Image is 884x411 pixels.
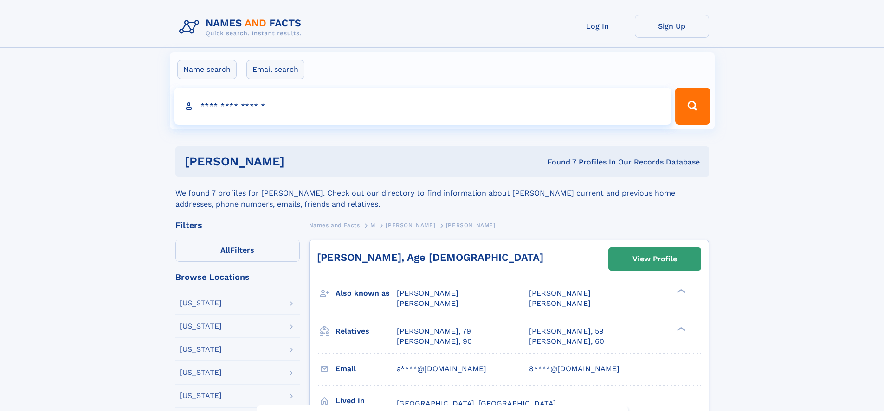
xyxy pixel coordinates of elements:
[529,289,591,297] span: [PERSON_NAME]
[609,248,701,270] a: View Profile
[336,393,397,409] h3: Lived in
[397,399,556,408] span: [GEOGRAPHIC_DATA], [GEOGRAPHIC_DATA]
[175,15,309,40] img: Logo Names and Facts
[180,392,222,399] div: [US_STATE]
[386,219,435,231] a: [PERSON_NAME]
[675,288,686,294] div: ❯
[180,346,222,353] div: [US_STATE]
[317,252,543,263] a: [PERSON_NAME], Age [DEMOGRAPHIC_DATA]
[397,289,458,297] span: [PERSON_NAME]
[175,240,300,262] label: Filters
[529,336,604,347] a: [PERSON_NAME], 60
[336,361,397,377] h3: Email
[175,221,300,229] div: Filters
[309,219,360,231] a: Names and Facts
[397,336,472,347] a: [PERSON_NAME], 90
[180,299,222,307] div: [US_STATE]
[635,15,709,38] a: Sign Up
[180,322,222,330] div: [US_STATE]
[632,248,677,270] div: View Profile
[175,273,300,281] div: Browse Locations
[416,157,700,167] div: Found 7 Profiles In Our Records Database
[185,156,416,167] h1: [PERSON_NAME]
[175,177,709,210] div: We found 7 profiles for [PERSON_NAME]. Check out our directory to find information about [PERSON_...
[370,219,375,231] a: M
[446,222,496,228] span: [PERSON_NAME]
[529,299,591,308] span: [PERSON_NAME]
[336,285,397,301] h3: Also known as
[386,222,435,228] span: [PERSON_NAME]
[177,60,237,79] label: Name search
[174,88,671,125] input: search input
[397,299,458,308] span: [PERSON_NAME]
[180,369,222,376] div: [US_STATE]
[529,326,604,336] a: [PERSON_NAME], 59
[675,88,710,125] button: Search Button
[220,246,230,254] span: All
[336,323,397,339] h3: Relatives
[561,15,635,38] a: Log In
[246,60,304,79] label: Email search
[397,326,471,336] a: [PERSON_NAME], 79
[370,222,375,228] span: M
[675,326,686,332] div: ❯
